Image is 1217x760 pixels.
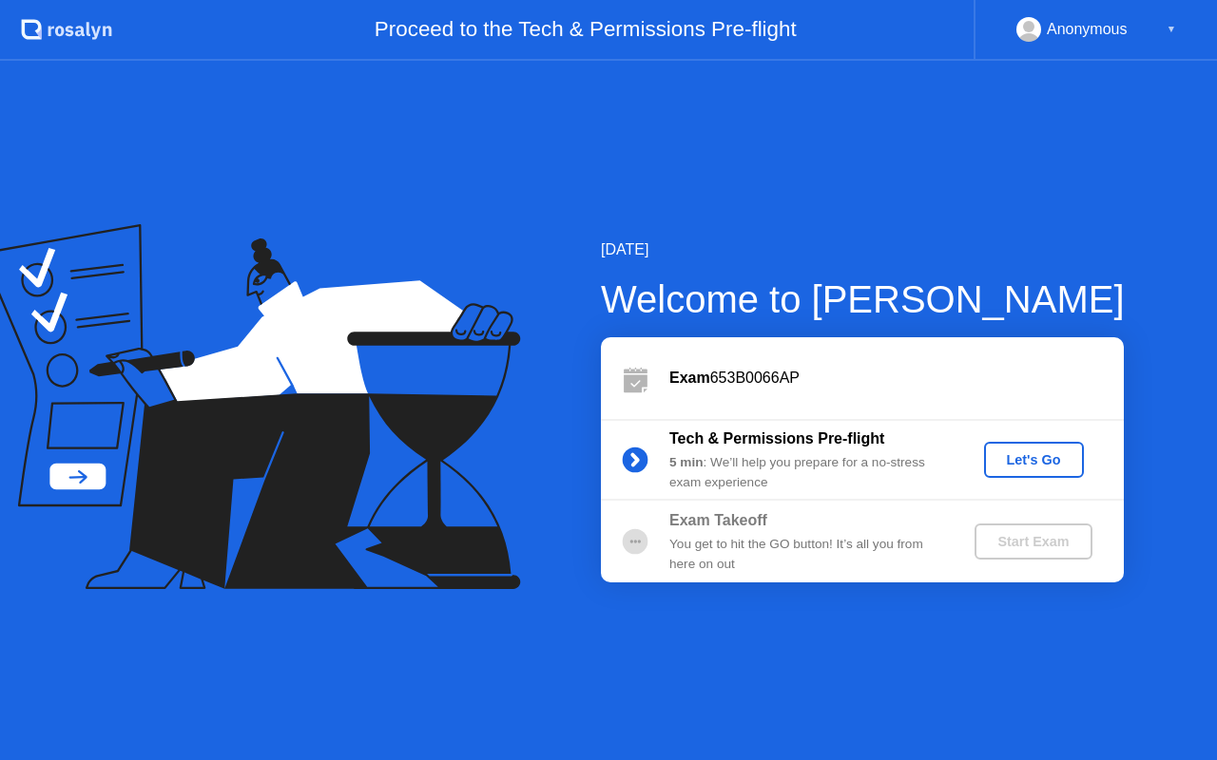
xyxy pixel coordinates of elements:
[669,367,1124,389] div: 653B0066AP
[1167,17,1176,42] div: ▼
[601,271,1125,328] div: Welcome to [PERSON_NAME]
[669,453,943,492] div: : We’ll help you prepare for a no-stress exam experience
[669,430,884,446] b: Tech & Permissions Pre-flight
[982,534,1084,549] div: Start Exam
[669,535,943,574] div: You get to hit the GO button! It’s all you from here on out
[1047,17,1128,42] div: Anonymous
[975,523,1091,560] button: Start Exam
[669,512,767,528] b: Exam Takeoff
[669,455,704,469] b: 5 min
[669,370,710,386] b: Exam
[992,452,1076,467] div: Let's Go
[984,442,1084,478] button: Let's Go
[601,238,1125,261] div: [DATE]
